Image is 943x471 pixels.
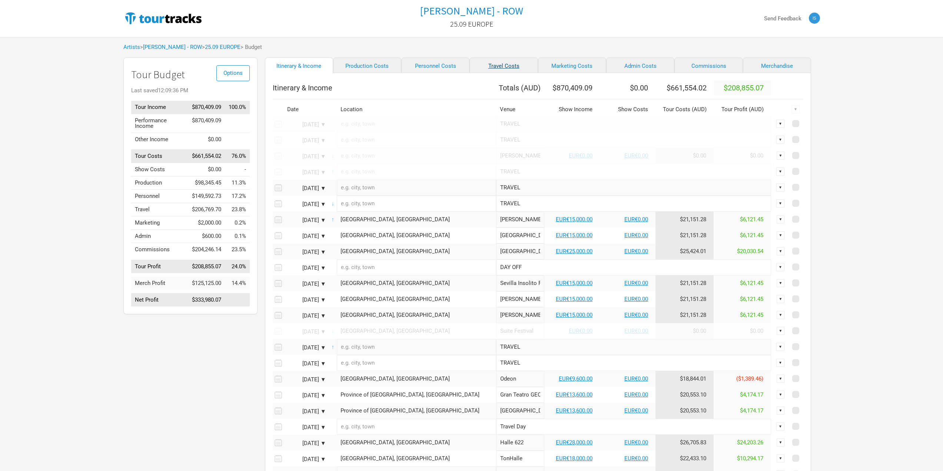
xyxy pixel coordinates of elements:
input: TRAVEL [496,164,771,180]
input: Madrid La Riviera [496,228,544,243]
a: Personnel Costs [401,57,469,73]
span: $6,121.45 [740,296,763,302]
input: Gran Teatro GEOX [496,387,544,403]
a: Commissions [674,57,743,73]
td: Net Profit as % of Tour Income [225,293,250,307]
span: Move Later [332,152,335,159]
a: Admin Costs [606,57,674,73]
th: $661,554.02 [655,80,714,95]
th: $0.00 [600,80,655,95]
a: 25.09 EUROPE [450,16,493,32]
div: [DATE] ▼ [285,281,326,287]
td: $661,554.02 [188,150,225,163]
div: [DATE] ▼ [285,122,326,127]
span: > [140,44,202,50]
input: e.g. city, town [337,132,496,148]
a: Production Costs [333,57,401,73]
span: $208,855.07 [724,83,764,92]
td: Admin as % of Tour Income [225,230,250,243]
input: Suite Festival [496,323,544,339]
span: $10,294.17 [737,455,763,462]
div: [DATE] ▼ [285,297,326,303]
div: Bilbao, Spain [341,312,492,318]
div: ▼ [777,247,785,255]
div: [DATE] ▼ [285,265,326,271]
th: Itinerary & Income [273,80,497,95]
td: Tour Profit as % of Tour Income [225,260,250,273]
div: [DATE] ▼ [285,425,326,430]
div: Zürich, Switzerland [341,440,492,445]
div: [DATE] ▼ [285,186,326,191]
th: Venue [496,103,544,116]
div: ▼ [777,391,785,399]
td: Production as % of Tour Income [225,176,250,190]
th: Date [283,103,332,116]
div: [DATE] ▼ [285,202,326,207]
input: TRAVEL [496,180,771,196]
input: TonHalle [496,451,544,467]
a: EUR€15,000.00 [556,232,592,239]
div: [DATE] ▼ [285,170,326,175]
div: Barcelona, Spain [341,249,492,254]
a: EUR€0.00 [624,280,648,286]
td: Marketing [131,216,188,230]
div: [DATE] ▼ [285,154,326,159]
div: ▼ [776,136,784,144]
div: Barcelona, Spain [341,328,492,334]
input: Valencia Sala Roig [496,291,544,307]
div: Province of Padua, Italy [341,392,492,398]
td: Other Income [131,133,188,146]
td: $600.00 [188,230,225,243]
div: ▼ [777,375,785,383]
td: Personnel [131,190,188,203]
input: Gran Teatro Morato [496,403,544,419]
td: Commissions as % of Tour Income [225,243,250,256]
td: Tour Cost allocation from Production, Personnel, Travel, Marketing, Admin & Commissions [655,243,714,259]
td: Tour Cost allocation from Production, Personnel, Travel, Marketing, Admin & Commissions [655,403,714,419]
div: [DATE] ▼ [285,457,326,462]
a: EUR€28,000.00 [556,439,592,446]
span: $20,030.54 [737,248,763,255]
td: $204,246.14 [188,243,225,256]
td: Admin [131,230,188,243]
td: Tour Costs [131,150,188,163]
td: $870,409.09 [188,114,225,133]
input: Palacio de La Opera [496,212,544,228]
span: Move Later [332,328,335,334]
a: EUR€15,000.00 [556,312,592,318]
div: Province of Brescia, Italy [341,408,492,414]
input: TRAVEL [496,116,771,132]
input: TRAVEL [496,132,771,148]
input: Barcelona Palau de la Música [496,243,544,259]
td: Tour Cost allocation from Production, Personnel, Travel, Marketing, Admin & Commissions [655,323,714,339]
div: [DATE] ▼ [285,218,326,223]
div: ▼ [777,311,785,319]
div: ▼ [776,343,784,351]
h2: 25.09 EUROPE [450,20,493,28]
input: TRAVEL [496,355,771,371]
span: $4,174.17 [740,407,763,414]
td: $208,855.07 [188,260,225,273]
th: Show Income [544,103,600,116]
td: $0.00 [188,133,225,146]
span: ↓ [332,152,335,159]
div: ▼ [777,279,785,287]
div: [DATE] ▼ [285,329,326,335]
a: 25.09 EUROPE [205,44,240,50]
td: $206,769.70 [188,203,225,216]
td: $98,345.45 [188,176,225,190]
div: ▼ [777,327,785,335]
td: Merch Profit as % of Tour Income [225,277,250,290]
div: ▼ [777,152,785,160]
a: EUR€0.00 [569,152,592,159]
td: $870,409.09 [188,101,225,114]
span: $6,121.45 [740,280,763,286]
span: ↑ [332,344,335,350]
td: Production [131,176,188,190]
span: ↑ [332,168,335,175]
div: ▼ [776,120,784,128]
td: Tour Cost allocation from Production, Personnel, Travel, Marketing, Admin & Commissions [655,387,714,403]
td: Tour Cost allocation from Production, Personnel, Travel, Marketing, Admin & Commissions [655,228,714,243]
td: Net Profit [131,293,188,307]
div: [DATE] ▼ [285,249,326,255]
